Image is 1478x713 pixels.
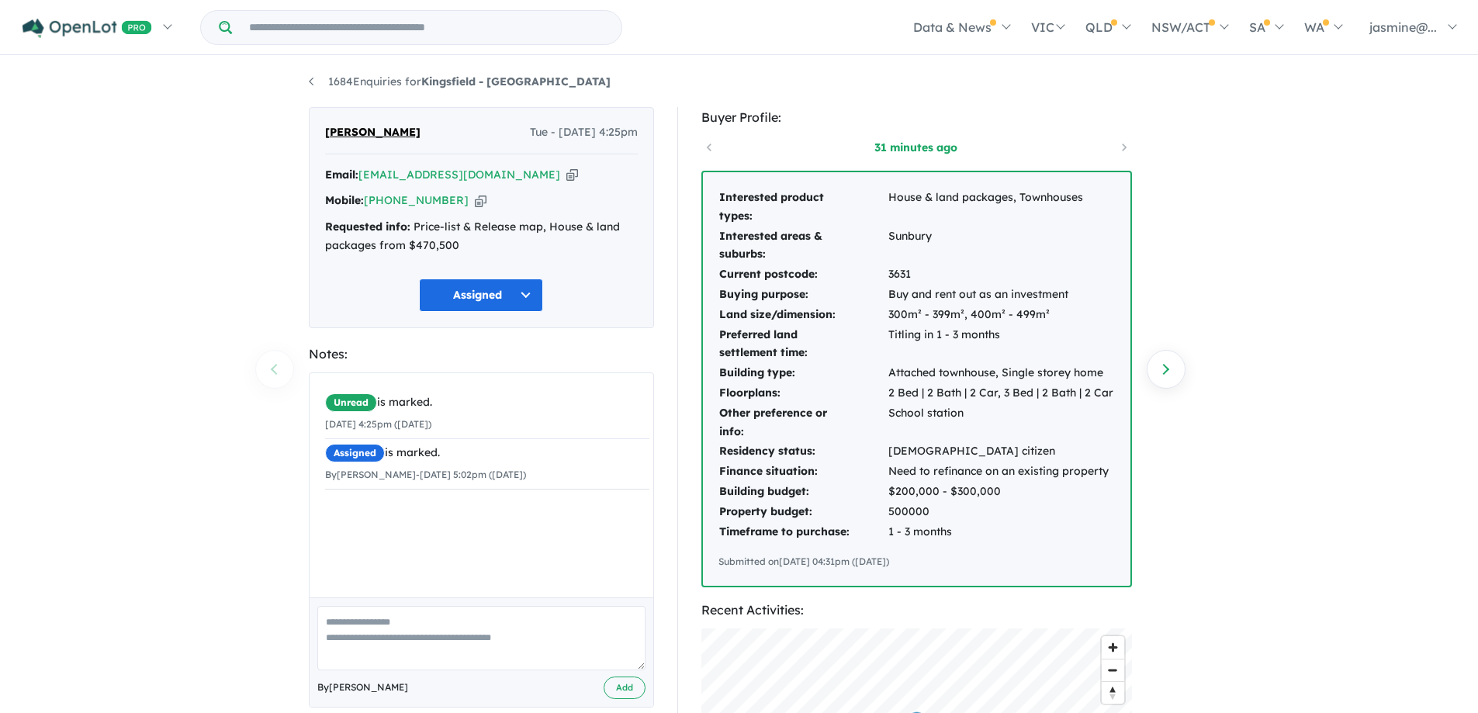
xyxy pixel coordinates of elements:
[358,168,560,182] a: [EMAIL_ADDRESS][DOMAIN_NAME]
[317,680,408,695] span: By [PERSON_NAME]
[718,363,888,383] td: Building type:
[1369,19,1437,35] span: jasmine@...
[888,383,1114,403] td: 2 Bed | 2 Bath | 2 Car, 3 Bed | 2 Bath | 2 Car
[718,227,888,265] td: Interested areas & suburbs:
[1102,682,1124,704] span: Reset bearing to north
[888,325,1114,364] td: Titling in 1 - 3 months
[718,285,888,305] td: Buying purpose:
[235,11,618,44] input: Try estate name, suburb, builder or developer
[718,383,888,403] td: Floorplans:
[325,393,377,412] span: Unread
[888,522,1114,542] td: 1 - 3 months
[888,188,1114,227] td: House & land packages, Townhouses
[1102,681,1124,704] button: Reset bearing to north
[850,140,982,155] a: 31 minutes ago
[888,227,1114,265] td: Sunbury
[325,220,410,234] strong: Requested info:
[718,325,888,364] td: Preferred land settlement time:
[309,73,1170,92] nav: breadcrumb
[718,482,888,502] td: Building budget:
[718,265,888,285] td: Current postcode:
[718,554,1115,569] div: Submitted on [DATE] 04:31pm ([DATE])
[325,444,385,462] span: Assigned
[530,123,638,142] span: Tue - [DATE] 4:25pm
[1102,636,1124,659] button: Zoom in
[325,469,526,480] small: By [PERSON_NAME] - [DATE] 5:02pm ([DATE])
[718,522,888,542] td: Timeframe to purchase:
[888,462,1114,482] td: Need to refinance on an existing property
[364,193,469,207] a: [PHONE_NUMBER]
[1102,659,1124,681] button: Zoom out
[325,444,649,462] div: is marked.
[888,363,1114,383] td: Attached townhouse, Single storey home
[566,167,578,183] button: Copy
[718,188,888,227] td: Interested product types:
[325,193,364,207] strong: Mobile:
[888,305,1114,325] td: 300m² - 399m², 400m² - 499m²
[475,192,486,209] button: Copy
[325,218,638,255] div: Price-list & Release map, House & land packages from $470,500
[718,502,888,522] td: Property budget:
[718,441,888,462] td: Residency status:
[888,502,1114,522] td: 500000
[718,403,888,442] td: Other preference or info:
[604,677,646,699] button: Add
[888,285,1114,305] td: Buy and rent out as an investment
[309,74,611,88] a: 1684Enquiries forKingsfield - [GEOGRAPHIC_DATA]
[888,441,1114,462] td: [DEMOGRAPHIC_DATA] citizen
[888,265,1114,285] td: 3631
[718,305,888,325] td: Land size/dimension:
[701,107,1132,128] div: Buyer Profile:
[421,74,611,88] strong: Kingsfield - [GEOGRAPHIC_DATA]
[325,168,358,182] strong: Email:
[718,462,888,482] td: Finance situation:
[325,418,431,430] small: [DATE] 4:25pm ([DATE])
[325,123,421,142] span: [PERSON_NAME]
[419,279,543,312] button: Assigned
[888,482,1114,502] td: $200,000 - $300,000
[701,600,1132,621] div: Recent Activities:
[22,19,152,38] img: Openlot PRO Logo White
[325,393,649,412] div: is marked.
[888,403,1114,442] td: School station
[309,344,654,365] div: Notes:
